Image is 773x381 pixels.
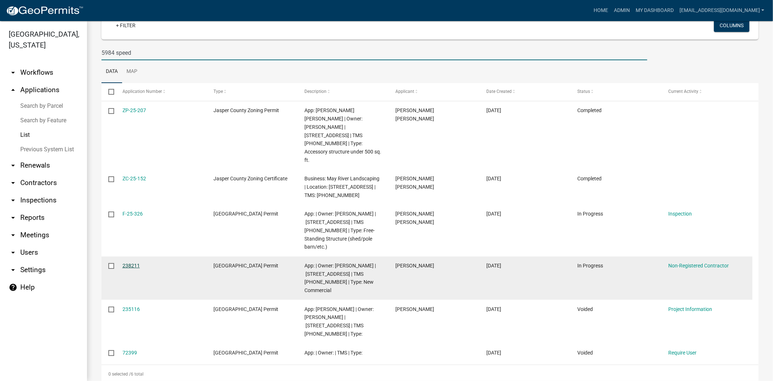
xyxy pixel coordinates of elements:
span: 07/02/2025 [486,211,501,217]
span: App: J. Chris White | Owner: BUTTIMER ANTHONY C | 5984 SPEEDWAY BLVD | TMS 038-03-00-027 | Type: ... [304,107,381,163]
a: 72399 [122,350,137,356]
i: arrow_drop_down [9,266,17,274]
a: ZP-25-207 [122,107,146,113]
span: 10/28/2022 [486,350,501,356]
i: arrow_drop_down [9,161,17,170]
span: In Progress [577,263,603,269]
span: App: | Owner: Anthony C Buttimer | 5984 Speedway Blvd | TMS 002-00-01-001 | Type: New Commercial [304,263,376,293]
span: Jasper County Zoning Certificate [213,176,287,181]
datatable-header-cell: Type [206,83,297,101]
a: F-25-326 [122,211,143,217]
span: Jasper County Building Permit [213,263,278,269]
a: 238211 [122,263,140,269]
i: arrow_drop_down [9,179,17,187]
datatable-header-cell: Status [570,83,661,101]
span: Anthony Buttimer [395,306,434,312]
span: 07/30/2025 [486,176,501,181]
span: Jasper County Building Permit [213,306,278,312]
span: Voided [577,350,593,356]
span: Status [577,89,590,94]
span: 03/27/2024 [486,263,501,269]
a: Project Information [668,306,712,312]
i: arrow_drop_down [9,248,17,257]
i: arrow_drop_down [9,213,17,222]
span: J. Chris White [395,176,434,190]
span: Completed [577,107,602,113]
datatable-header-cell: Description [298,83,388,101]
a: [EMAIL_ADDRESS][DOMAIN_NAME] [677,4,767,17]
a: Inspection [668,211,692,217]
span: Application Number [122,89,162,94]
a: Map [122,60,142,83]
span: J. Chris White [395,211,434,225]
a: 235116 [122,306,140,312]
i: arrow_drop_down [9,231,17,239]
a: Data [101,60,122,83]
span: Jasper County Zoning Permit [213,107,279,113]
span: App: | Owner: BUTTIMER ANTHONY C | 5984 SPEEDWAY BLVD | TMS 038-03-00-027 | Type: Free-Standing S... [304,211,376,250]
span: Date Created [486,89,512,94]
a: Non-Registered Contractor [668,263,729,269]
span: Completed [577,176,602,181]
i: help [9,283,17,292]
span: Voided [577,306,593,312]
a: My Dashboard [633,4,677,17]
span: Current Activity [668,89,698,94]
span: Jasper County Building Permit [213,211,278,217]
span: Applicant [395,89,414,94]
datatable-header-cell: Application Number [115,83,206,101]
a: ZC-25-152 [122,176,146,181]
a: Require User [668,350,697,356]
span: Type [213,89,223,94]
span: Description [304,89,327,94]
span: 03/20/2024 [486,306,501,312]
datatable-header-cell: Current Activity [661,83,752,101]
input: Search for applications [101,45,647,60]
span: Anthony Buttimer [395,263,434,269]
span: Jasper County SC Building Permit [213,350,278,356]
a: Admin [611,4,633,17]
span: J. Chris White [395,107,434,122]
span: 08/01/2025 [486,107,501,113]
datatable-header-cell: Select [101,83,115,101]
a: + Filter [110,19,141,32]
button: Columns [714,19,749,32]
span: App: | Owner: | TMS | Type: [304,350,362,356]
datatable-header-cell: Date Created [479,83,570,101]
span: Business: May River Landscaping | Location: 5984 SPEEDWAY BLVD | TMS: 038-03-00-027 [304,176,379,198]
span: In Progress [577,211,603,217]
span: 0 selected / [108,372,131,377]
span: App: BUTTIMER ANTHONY C | Owner: BUTTIMER ANTHONY C | 5984 SPEEDWAY BLVD | TMS 038-03-00-027 | Type: [304,306,374,337]
i: arrow_drop_down [9,196,17,205]
a: Home [591,4,611,17]
i: arrow_drop_up [9,86,17,94]
datatable-header-cell: Applicant [388,83,479,101]
i: arrow_drop_down [9,68,17,77]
